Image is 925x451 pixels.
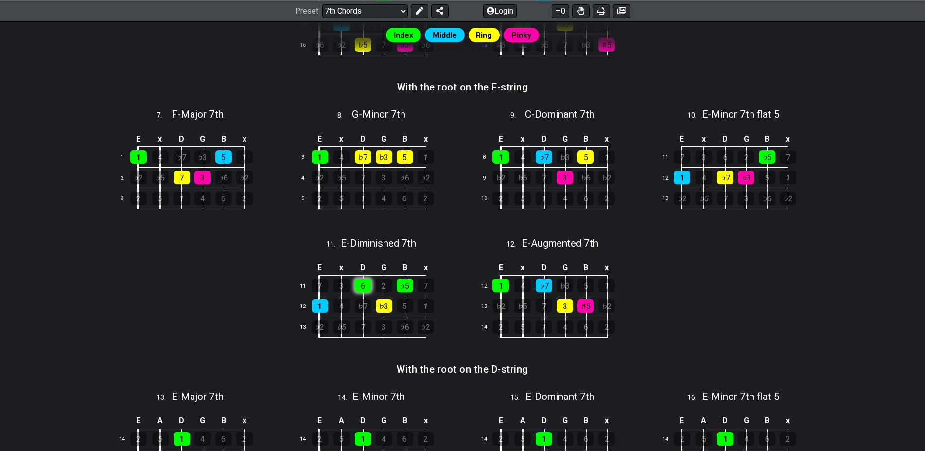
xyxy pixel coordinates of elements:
[215,192,232,205] div: 6
[696,432,712,446] div: 5
[355,279,371,292] div: 6
[598,299,615,313] div: ♭2
[477,296,500,317] td: 13
[115,147,138,168] td: 1
[492,171,509,184] div: ♭2
[234,413,255,429] td: x
[738,192,754,205] div: 3
[296,296,319,317] td: 12
[355,299,371,313] div: ♭7
[415,259,436,275] td: x
[477,167,500,188] td: 9
[149,413,171,429] td: A
[757,413,778,429] td: B
[514,320,531,334] div: 5
[736,131,757,147] td: G
[671,131,693,147] td: E
[514,171,531,184] div: ♭5
[476,28,492,42] span: Ring
[397,364,528,375] h3: With the root on the D-string
[376,279,392,292] div: 2
[596,259,617,275] td: x
[536,432,552,446] div: 1
[373,131,394,147] td: G
[687,110,702,121] span: 10 .
[157,110,171,121] span: 7 .
[433,28,457,42] span: Middle
[533,131,555,147] td: D
[296,429,319,450] td: 14
[130,432,147,446] div: 2
[696,192,712,205] div: ♭5
[296,167,319,188] td: 4
[778,413,799,429] td: x
[322,4,408,18] select: Preset
[536,192,552,205] div: 1
[576,413,596,429] td: B
[333,432,350,446] div: 5
[477,147,500,168] td: 8
[376,192,392,205] div: 4
[477,188,500,209] td: 10
[492,299,509,313] div: ♭2
[397,192,413,205] div: 6
[577,432,594,446] div: 6
[418,432,434,446] div: 2
[376,432,392,446] div: 4
[715,131,736,147] td: D
[696,150,712,164] div: 3
[331,259,352,275] td: x
[415,413,436,429] td: x
[394,131,415,147] td: B
[397,171,413,184] div: ♭6
[557,171,573,184] div: 3
[477,317,500,338] td: 14
[236,171,253,184] div: ♭2
[171,131,192,147] td: D
[192,131,213,147] td: G
[492,150,509,164] div: 1
[127,413,150,429] td: E
[194,192,211,205] div: 4
[352,131,374,147] td: D
[174,432,190,446] div: 1
[780,432,796,446] div: 2
[525,108,594,120] span: C - Dominant 7th
[418,299,434,313] div: 1
[157,393,171,403] span: 13 .
[598,432,615,446] div: 2
[333,171,350,184] div: ♭5
[492,432,509,446] div: 2
[598,171,615,184] div: ♭2
[127,131,150,147] td: E
[312,432,328,446] div: 2
[555,131,576,147] td: G
[333,279,350,292] div: 3
[687,393,702,403] span: 16 .
[674,192,690,205] div: ♭2
[512,131,534,147] td: x
[296,147,319,168] td: 3
[674,432,690,446] div: 2
[192,413,213,429] td: G
[215,150,232,164] div: 5
[492,192,509,205] div: 2
[215,171,232,184] div: ♭6
[115,429,138,450] td: 14
[236,192,253,205] div: 2
[576,131,596,147] td: B
[596,413,617,429] td: x
[557,299,573,313] div: 3
[376,299,392,313] div: ♭3
[510,110,525,121] span: 9 .
[312,299,328,313] div: 1
[489,131,512,147] td: E
[780,171,796,184] div: 1
[489,413,512,429] td: E
[696,171,712,184] div: 4
[533,413,555,429] td: D
[738,171,754,184] div: ♭3
[780,192,796,205] div: ♭2
[514,432,531,446] div: 5
[130,192,147,205] div: 2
